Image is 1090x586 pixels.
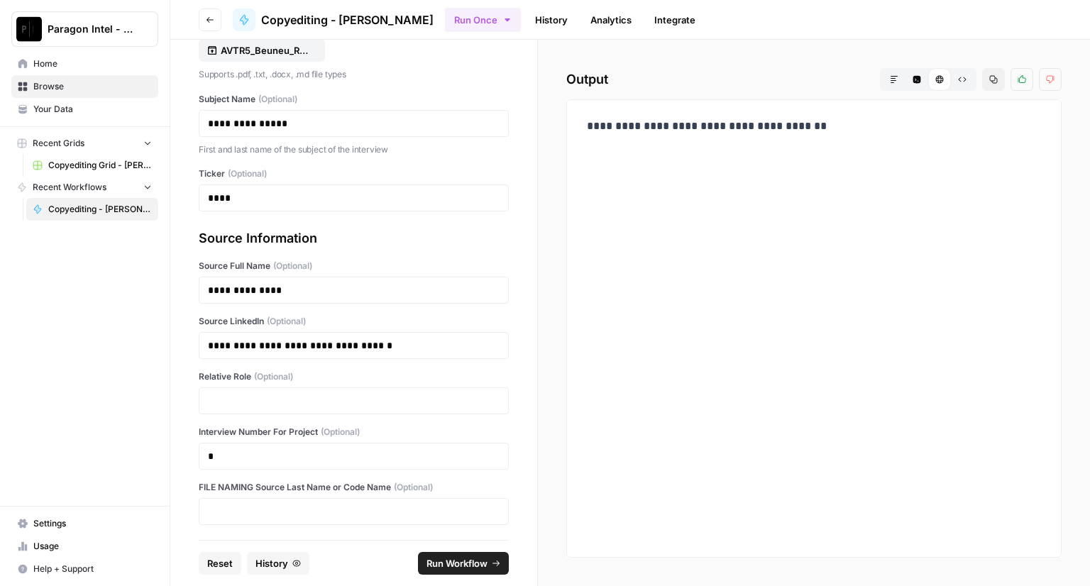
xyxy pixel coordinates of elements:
[48,22,133,36] span: Paragon Intel - Copyediting
[566,68,1062,91] h2: Output
[33,57,152,70] span: Home
[11,558,158,580] button: Help + Support
[582,9,640,31] a: Analytics
[199,315,509,328] label: Source LinkedIn
[199,260,509,272] label: Source Full Name
[33,137,84,150] span: Recent Grids
[199,93,509,106] label: Subject Name
[418,552,509,575] button: Run Workflow
[11,133,158,154] button: Recent Grids
[26,198,158,221] a: Copyediting - [PERSON_NAME]
[16,16,42,42] img: Paragon Intel - Copyediting Logo
[273,260,312,272] span: (Optional)
[199,552,241,575] button: Reset
[527,9,576,31] a: History
[199,143,509,157] p: First and last name of the subject of the interview
[11,177,158,198] button: Recent Workflows
[33,563,152,575] span: Help + Support
[321,426,360,438] span: (Optional)
[33,181,106,194] span: Recent Workflows
[228,167,267,180] span: (Optional)
[11,75,158,98] a: Browse
[199,370,509,383] label: Relative Role
[207,556,233,570] span: Reset
[11,535,158,558] a: Usage
[199,481,509,494] label: FILE NAMING Source Last Name or Code Name
[261,11,434,28] span: Copyediting - [PERSON_NAME]
[33,540,152,553] span: Usage
[199,167,509,180] label: Ticker
[254,370,293,383] span: (Optional)
[11,98,158,121] a: Your Data
[48,159,152,172] span: Copyediting Grid - [PERSON_NAME]
[11,52,158,75] a: Home
[11,11,158,47] button: Workspace: Paragon Intel - Copyediting
[233,9,434,31] a: Copyediting - [PERSON_NAME]
[394,481,433,494] span: (Optional)
[221,43,312,57] p: AVTR5_Beuneu_Raw Transcript.docx
[33,103,152,116] span: Your Data
[33,80,152,93] span: Browse
[11,512,158,535] a: Settings
[199,426,509,438] label: Interview Number For Project
[199,228,509,248] div: Source Information
[445,8,521,32] button: Run Once
[247,552,309,575] button: History
[646,9,704,31] a: Integrate
[258,93,297,106] span: (Optional)
[199,39,325,62] button: AVTR5_Beuneu_Raw Transcript.docx
[267,315,306,328] span: (Optional)
[33,517,152,530] span: Settings
[426,556,488,570] span: Run Workflow
[48,203,152,216] span: Copyediting - [PERSON_NAME]
[26,154,158,177] a: Copyediting Grid - [PERSON_NAME]
[255,556,288,570] span: History
[199,67,509,82] p: Supports .pdf, .txt, .docx, .md file types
